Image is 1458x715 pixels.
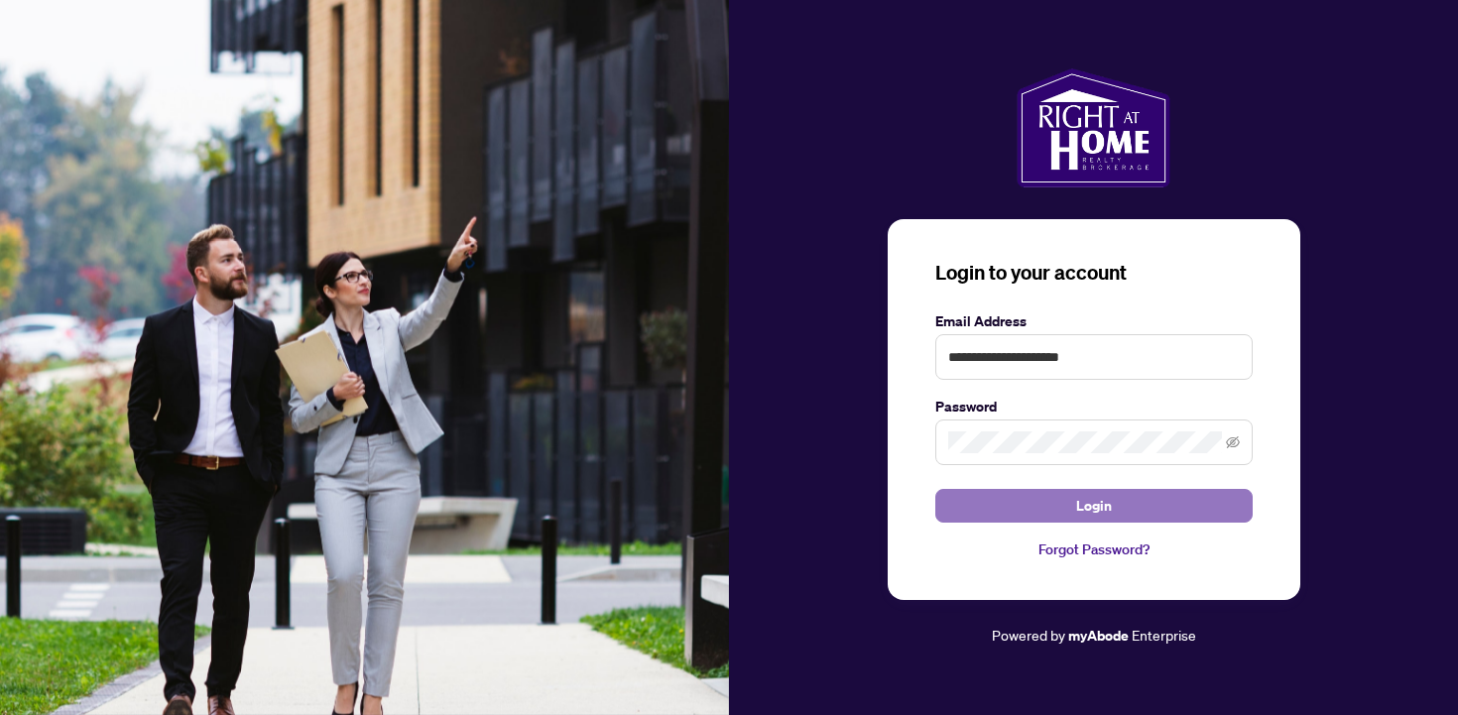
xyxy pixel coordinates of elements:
a: Forgot Password? [935,538,1253,560]
span: Login [1076,490,1112,522]
span: eye-invisible [1226,435,1240,449]
span: Enterprise [1132,626,1196,644]
label: Password [935,396,1253,417]
button: Login [935,489,1253,523]
h3: Login to your account [935,259,1253,287]
a: myAbode [1068,625,1129,647]
img: ma-logo [1017,68,1170,187]
span: Powered by [992,626,1065,644]
label: Email Address [935,310,1253,332]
